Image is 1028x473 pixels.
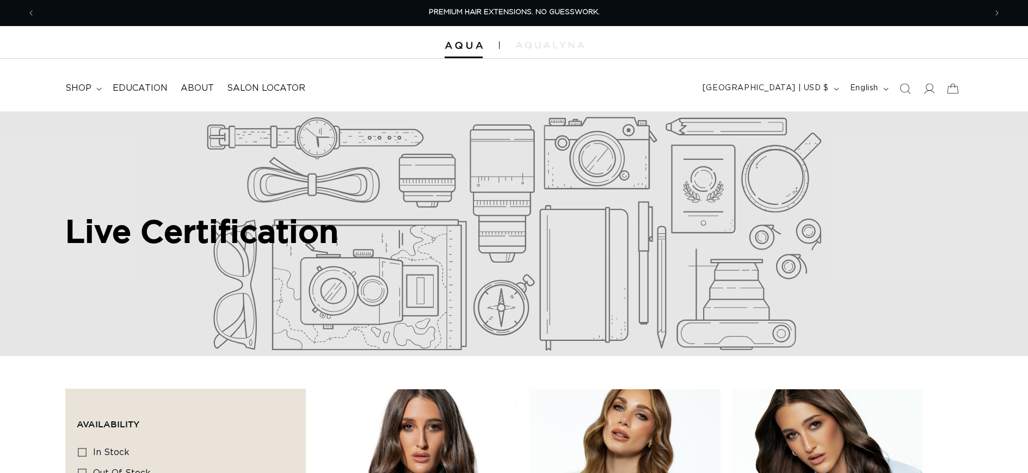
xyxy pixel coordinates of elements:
[703,83,829,94] span: [GEOGRAPHIC_DATA] | USD $
[77,400,294,439] summary: Availability (0 selected)
[850,83,878,94] span: English
[174,76,220,101] a: About
[985,3,1009,23] button: Next announcement
[516,42,584,48] img: aqualyna.com
[844,78,893,99] button: English
[19,3,43,23] button: Previous announcement
[59,76,106,101] summary: shop
[893,77,917,101] summary: Search
[696,78,844,99] button: [GEOGRAPHIC_DATA] | USD $
[429,9,600,16] span: PREMIUM HAIR EXTENSIONS. NO GUESSWORK.
[445,42,483,49] img: Aqua Hair Extensions
[113,83,168,94] span: Education
[227,83,305,94] span: Salon Locator
[181,83,214,94] span: About
[77,419,139,429] span: Availability
[106,76,174,101] a: Education
[65,212,338,250] h2: Live Certification
[65,83,91,94] span: shop
[220,76,312,101] a: Salon Locator
[93,448,130,457] span: In stock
